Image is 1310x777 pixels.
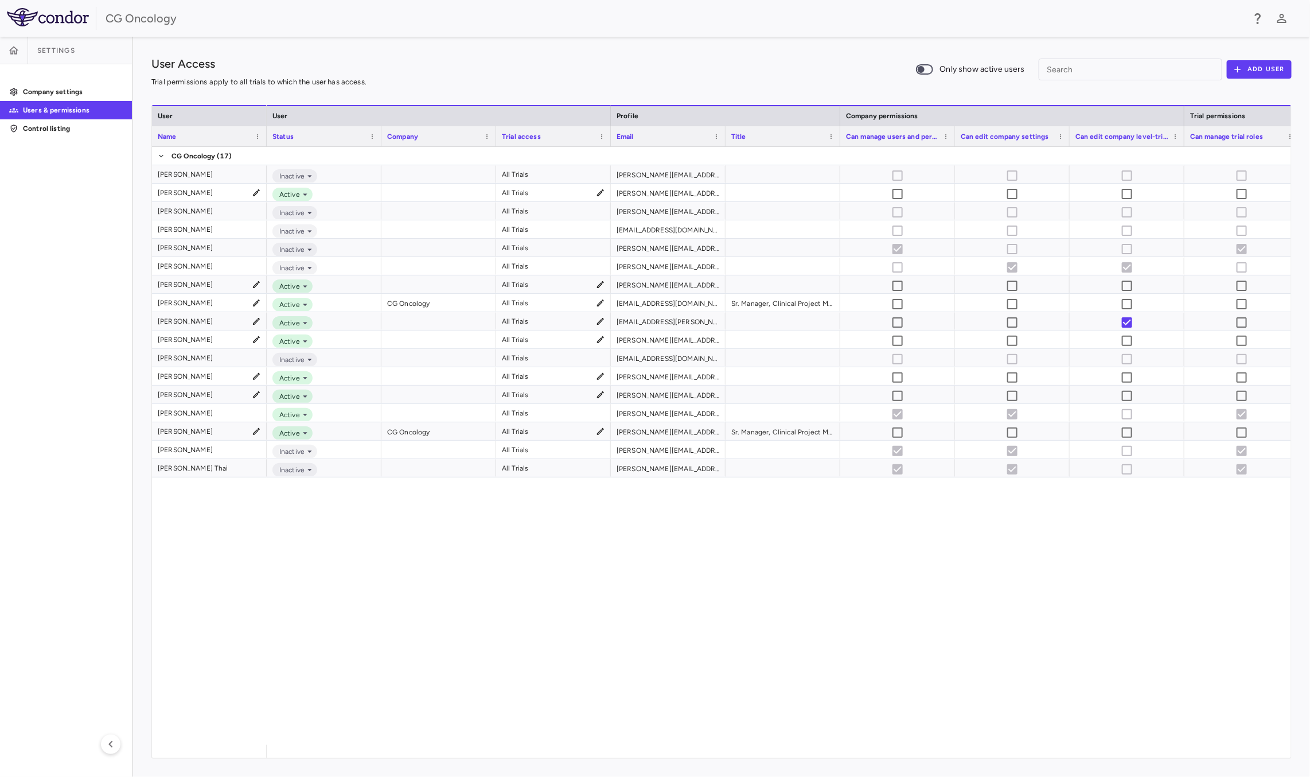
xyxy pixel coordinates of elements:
div: [PERSON_NAME] [158,220,213,239]
div: [PERSON_NAME][EMAIL_ADDRESS][PERSON_NAME][DOMAIN_NAME] [611,275,726,293]
p: Control listing [23,123,123,134]
p: Users & permissions [23,105,123,115]
span: User is inactive [1115,457,1139,481]
div: [PERSON_NAME][EMAIL_ADDRESS][PERSON_NAME][DOMAIN_NAME] [611,202,726,220]
span: Trial access [502,133,541,141]
div: [PERSON_NAME] [158,331,213,349]
div: All Trials [502,386,529,404]
span: Email [617,133,634,141]
span: Inactive [275,355,305,365]
span: Inactive [275,263,305,273]
span: User is inactive [886,457,910,481]
div: [PERSON_NAME] [158,275,213,294]
span: Inactive [275,244,305,255]
div: [PERSON_NAME][EMAIL_ADDRESS][DOMAIN_NAME] [611,257,726,275]
div: [PERSON_NAME][EMAIL_ADDRESS][PERSON_NAME][DOMAIN_NAME] [611,331,726,348]
span: User is inactive [1115,255,1139,279]
div: [PERSON_NAME] Thai [158,459,228,477]
div: All Trials [502,312,529,331]
div: All Trials [502,239,529,257]
span: Can manage users and permissions [846,133,939,141]
p: Company settings [23,87,123,97]
span: User is inactive [1115,347,1139,371]
div: All Trials [502,202,529,220]
div: [EMAIL_ADDRESS][DOMAIN_NAME] [611,294,726,312]
span: Inactive [275,446,305,457]
div: [EMAIL_ADDRESS][PERSON_NAME][DOMAIN_NAME] [611,312,726,330]
span: User is inactive [1230,200,1254,224]
span: Can manage trial roles [1190,133,1263,141]
span: Title [731,133,746,141]
span: User is inactive [886,347,910,371]
span: Inactive [275,208,305,218]
span: User [272,112,288,120]
div: [PERSON_NAME] [158,257,213,275]
span: User is inactive [1115,219,1139,243]
span: User is inactive [886,439,910,463]
span: Can edit company settings [961,133,1049,141]
span: User is inactive [1230,439,1254,463]
div: Sr. Manager, Clinical Project Management [726,422,840,440]
span: Active [275,189,300,200]
div: Sr. Manager, Clinical Project Management [726,294,840,312]
div: [PERSON_NAME] [158,404,213,422]
span: Inactive [275,465,305,475]
div: [PERSON_NAME][EMAIL_ADDRESS][PERSON_NAME][DOMAIN_NAME] [611,386,726,403]
div: [PERSON_NAME][EMAIL_ADDRESS][DOMAIN_NAME] [611,367,726,385]
span: Settings [37,46,75,55]
span: User is inactive [1230,219,1254,243]
div: All Trials [502,184,529,202]
div: [PERSON_NAME] [158,349,213,367]
div: [PERSON_NAME] [158,312,213,331]
div: [PERSON_NAME][EMAIL_ADDRESS][PERSON_NAME][DOMAIN_NAME] [611,404,726,422]
span: Inactive [275,171,305,181]
span: User is inactive [1000,457,1024,481]
div: [PERSON_NAME] [158,184,213,202]
span: Can edit company level-trial info [1075,133,1168,141]
span: User is inactive [1230,347,1254,371]
p: Trial permissions apply to all trials to which the user has access. [151,77,367,87]
span: User is inactive [1000,255,1024,279]
span: Cannot update permissions for current user [1000,402,1024,426]
span: Company permissions [846,112,918,120]
span: User is inactive [1115,439,1139,463]
div: All Trials [502,257,529,275]
div: All Trials [502,220,529,239]
div: [PERSON_NAME] [158,422,213,441]
span: User is inactive [1000,200,1024,224]
span: User is inactive [886,255,910,279]
span: Status [272,133,294,141]
span: Trial permissions [1190,112,1246,120]
div: [PERSON_NAME] [158,367,213,386]
div: [PERSON_NAME][EMAIL_ADDRESS][PERSON_NAME][DOMAIN_NAME] [611,441,726,459]
div: All Trials [502,165,529,184]
div: [EMAIL_ADDRESS][DOMAIN_NAME] [611,220,726,238]
span: Active [275,318,300,328]
div: [PERSON_NAME][EMAIL_ADDRESS][PERSON_NAME][DOMAIN_NAME] [611,165,726,183]
div: [PERSON_NAME][EMAIL_ADDRESS][DOMAIN_NAME] [611,239,726,257]
span: User is inactive [1000,219,1024,243]
div: [PERSON_NAME][EMAIL_ADDRESS][DOMAIN_NAME] [611,459,726,477]
div: [PERSON_NAME] [158,294,213,312]
div: [EMAIL_ADDRESS][DOMAIN_NAME] [611,349,726,367]
span: Active [275,410,300,420]
img: logo-full-BYUhSk78.svg [7,8,89,26]
div: All Trials [502,367,529,386]
div: All Trials [502,294,529,312]
span: User is inactive [1230,237,1254,261]
div: All Trials [502,441,529,459]
span: User is inactive [886,237,910,261]
span: Cannot update permissions for current user [1115,402,1139,426]
div: [PERSON_NAME] [158,165,213,184]
span: User is inactive [1115,237,1139,261]
div: [PERSON_NAME] [158,239,213,257]
span: Active [275,373,300,383]
span: Name [158,133,177,141]
div: All Trials [502,275,529,294]
span: User is inactive [886,219,910,243]
span: CG Oncology [171,147,216,165]
span: User is inactive [1115,164,1139,188]
span: User is inactive [1000,439,1024,463]
span: User is inactive [1230,255,1254,279]
div: All Trials [502,459,529,477]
